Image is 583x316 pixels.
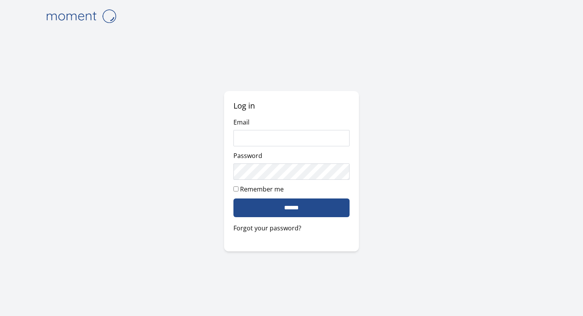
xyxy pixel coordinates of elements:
label: Email [233,118,249,126]
a: Forgot your password? [233,223,350,233]
label: Password [233,151,262,160]
label: Remember me [240,185,284,193]
img: logo-4e3dc11c47720685a147b03b5a06dd966a58ff35d612b21f08c02c0306f2b779.png [42,6,120,26]
h2: Log in [233,100,350,111]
